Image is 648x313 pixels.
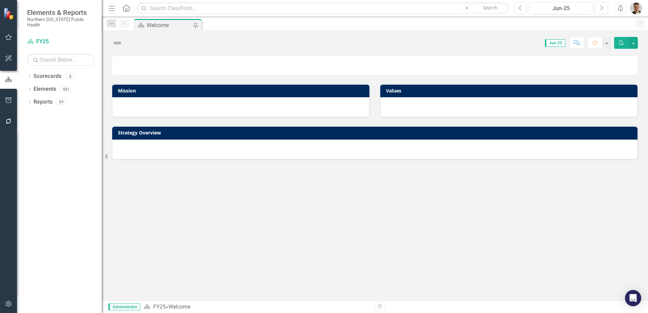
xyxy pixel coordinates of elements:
img: Mike Escobar [630,2,642,14]
span: Elements & Reports [27,8,95,17]
div: 481 [60,86,73,92]
div: 69 [56,99,67,105]
div: Welcome [168,304,190,310]
input: Search ClearPoint... [137,2,509,14]
span: Administrator [108,304,140,310]
small: Northern [US_STATE] Public Health [27,17,95,28]
a: Reports [34,98,53,106]
h3: Mission [118,88,366,93]
a: FY25 [27,38,95,46]
div: Welcome [147,21,191,29]
button: Jun-25 [529,2,593,14]
div: 8 [65,74,76,79]
div: » [144,303,370,311]
a: Scorecards [34,72,61,80]
a: Elements [34,85,56,93]
div: Open Intercom Messenger [625,290,641,306]
h3: Strategy Overview [118,130,634,135]
img: ClearPoint Strategy [3,8,15,20]
input: Search Below... [27,54,95,66]
img: Not Defined [112,38,123,48]
button: Search [473,3,507,13]
div: Jun-25 [531,4,591,13]
a: FY25 [153,304,166,310]
span: Jun-25 [545,39,565,47]
h3: Values [386,88,634,93]
span: Search [483,5,498,11]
